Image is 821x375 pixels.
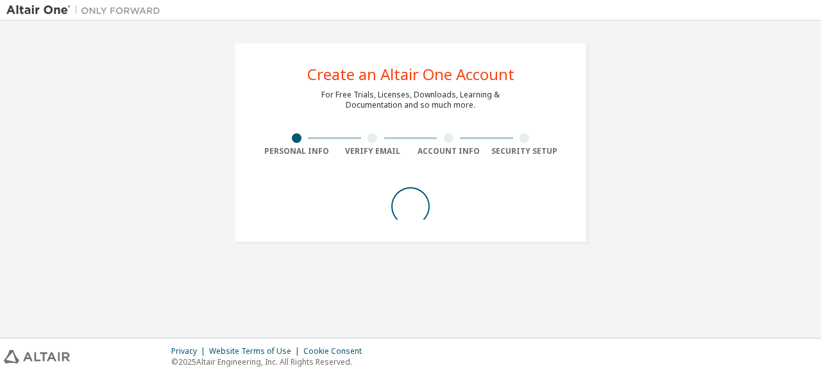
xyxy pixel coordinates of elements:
div: Security Setup [487,146,563,156]
div: For Free Trials, Licenses, Downloads, Learning & Documentation and so much more. [321,90,500,110]
p: © 2025 Altair Engineering, Inc. All Rights Reserved. [171,356,369,367]
div: Create an Altair One Account [307,67,514,82]
div: Verify Email [335,146,411,156]
img: Altair One [6,4,167,17]
div: Privacy [171,346,209,356]
div: Account Info [410,146,487,156]
div: Personal Info [258,146,335,156]
img: altair_logo.svg [4,350,70,363]
div: Website Terms of Use [209,346,303,356]
div: Cookie Consent [303,346,369,356]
